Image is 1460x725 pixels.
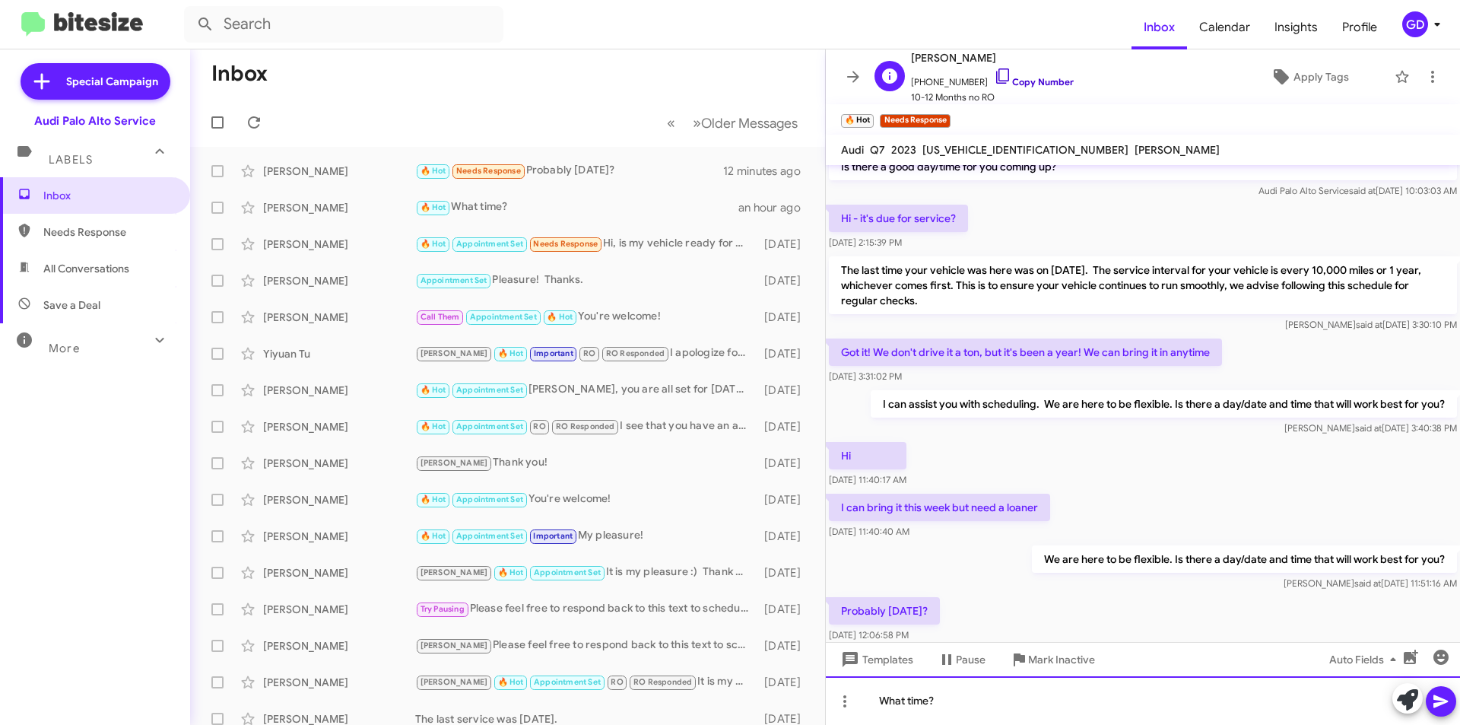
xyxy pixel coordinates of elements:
div: [DATE] [757,273,813,288]
div: Yiyuan Tu [263,346,415,361]
span: [DATE] 2:15:39 PM [829,237,902,248]
span: Try Pausing [421,604,465,614]
button: GD [1389,11,1443,37]
div: [DATE] [757,675,813,690]
div: [DATE] [757,602,813,617]
div: [PERSON_NAME] [263,675,415,690]
a: Copy Number [994,76,1074,87]
button: Previous [658,107,684,138]
span: said at [1356,319,1382,330]
div: [DATE] [757,492,813,507]
div: It is my pleasure :) Thank you. [415,564,757,581]
span: 🔥 Hot [421,531,446,541]
span: Labels [49,153,93,167]
span: 🔥 Hot [421,494,446,504]
span: Appointment Set [456,239,523,249]
span: said at [1349,185,1376,196]
div: [DATE] [757,638,813,653]
span: Save a Deal [43,297,100,313]
div: What time? [826,676,1460,725]
span: RO Responded [606,348,665,358]
span: More [49,342,80,355]
span: Mark Inactive [1028,646,1095,673]
span: Needs Response [533,239,598,249]
span: [PERSON_NAME] [421,348,488,358]
span: Inbox [43,188,173,203]
div: [DATE] [757,383,813,398]
div: Thank you! [415,454,757,472]
small: Needs Response [880,114,950,128]
span: Important [533,531,573,541]
div: [PERSON_NAME] [263,200,415,215]
span: RO [533,421,545,431]
button: Mark Inactive [998,646,1107,673]
div: [DATE] [757,419,813,434]
div: [PERSON_NAME] [263,492,415,507]
span: RO Responded [633,677,692,687]
input: Search [184,6,503,43]
button: Pause [925,646,998,673]
div: What time? [415,199,738,216]
p: We are here to be flexible. Is there a day/date and time that will work best for you? [1032,545,1457,573]
span: 🔥 Hot [421,421,446,431]
span: RO Responded [556,421,614,431]
span: « [667,113,675,132]
span: Older Messages [701,115,798,132]
span: Audi Palo Alto Service [DATE] 10:03:03 AM [1258,185,1457,196]
div: [PERSON_NAME] [263,456,415,471]
span: [DATE] 3:31:02 PM [829,370,902,382]
span: [DATE] 11:40:40 AM [829,526,909,537]
div: [PERSON_NAME] [263,164,415,179]
div: Please feel free to respond back to this text to schedule or call us at [PHONE_NUMBER] when you a... [415,637,757,654]
span: 🔥 Hot [421,166,446,176]
p: Probably [DATE]? [829,597,940,625]
span: Q7 [870,143,885,157]
a: Inbox [1131,5,1187,49]
span: 🔥 Hot [421,385,446,395]
div: [PERSON_NAME] [263,419,415,434]
span: RO [611,677,623,687]
div: Hi, is my vehicle ready for pick up? [415,235,757,253]
span: [PERSON_NAME] [421,568,488,577]
div: I see that you have an appt. this morning. See you soon. [415,418,757,435]
span: » [693,113,701,132]
a: Calendar [1187,5,1262,49]
span: 🔥 Hot [498,348,524,358]
span: Special Campaign [66,74,158,89]
small: 🔥 Hot [841,114,874,128]
span: Pause [956,646,985,673]
div: [PERSON_NAME] [263,638,415,653]
span: Profile [1330,5,1389,49]
span: [PERSON_NAME] [421,641,488,650]
span: Appointment Set [470,312,537,322]
div: Probably [DATE]? [415,162,723,180]
div: [PERSON_NAME] [263,529,415,544]
span: Needs Response [43,224,173,240]
div: [DATE] [757,346,813,361]
div: [PERSON_NAME] [263,273,415,288]
span: [PERSON_NAME] [DATE] 11:51:16 AM [1284,577,1457,589]
div: an hour ago [738,200,813,215]
span: Templates [838,646,913,673]
div: 12 minutes ago [723,164,813,179]
span: said at [1355,422,1382,434]
div: [PERSON_NAME] [263,565,415,580]
span: Appointment Set [456,494,523,504]
nav: Page navigation example [659,107,807,138]
div: Audi Palo Alto Service [34,113,156,129]
span: Appointment Set [456,531,523,541]
span: [PERSON_NAME] [DATE] 3:30:10 PM [1285,319,1457,330]
span: Audi [841,143,864,157]
div: It is my pleasure! Thank you. [415,673,757,691]
span: Needs Response [456,166,521,176]
span: All Conversations [43,261,129,276]
span: Apply Tags [1293,63,1349,91]
p: Hi [829,442,906,469]
span: 🔥 Hot [421,202,446,212]
p: The last time your vehicle was here was on [DATE]. The service interval for your vehicle is every... [829,256,1457,314]
div: [PERSON_NAME] [263,310,415,325]
span: [DATE] 12:06:58 PM [829,629,909,641]
span: Insights [1262,5,1330,49]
